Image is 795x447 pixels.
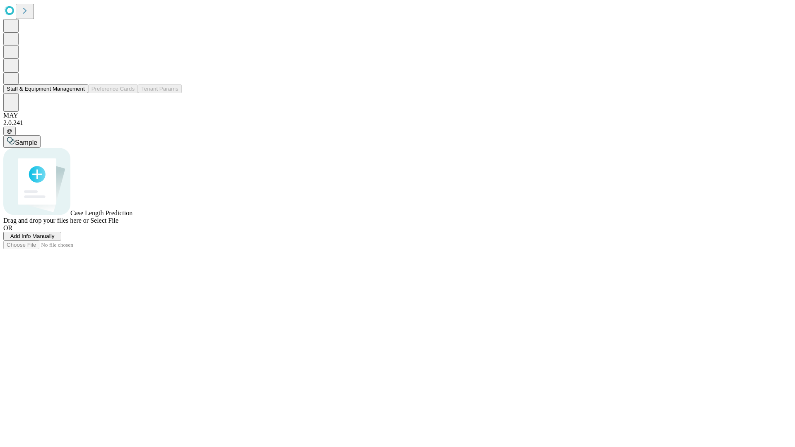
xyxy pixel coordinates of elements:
button: Add Info Manually [3,232,61,240]
span: OR [3,224,12,231]
span: Drag and drop your files here or [3,217,89,224]
span: Sample [15,139,37,146]
span: Case Length Prediction [70,209,132,216]
div: MAY [3,112,792,119]
button: @ [3,127,16,135]
button: Staff & Equipment Management [3,84,88,93]
button: Preference Cards [88,84,138,93]
span: @ [7,128,12,134]
button: Tenant Params [138,84,182,93]
span: Add Info Manually [10,233,55,239]
div: 2.0.241 [3,119,792,127]
span: Select File [90,217,118,224]
button: Sample [3,135,41,148]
